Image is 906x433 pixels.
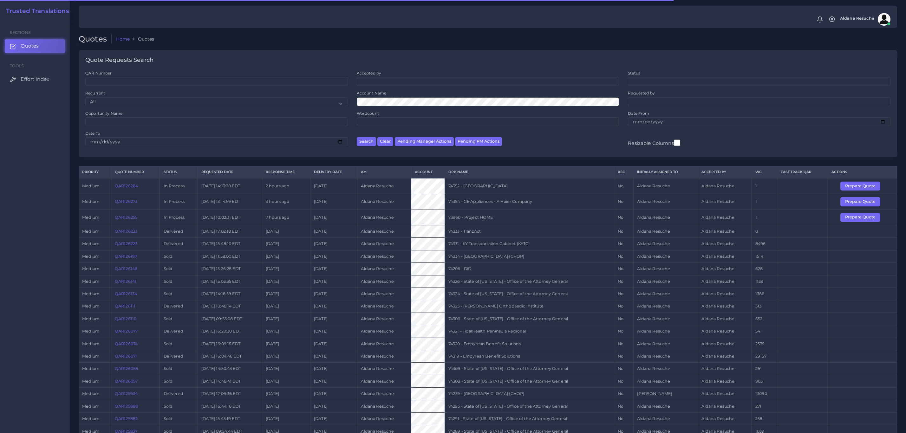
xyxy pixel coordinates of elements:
[445,413,614,425] td: 74291 - State of [US_STATE] - Office of the Attorney General
[111,166,160,178] th: Quote Number
[262,400,310,412] td: [DATE]
[840,213,880,222] button: Prepare Quote
[160,338,198,350] td: Sold
[160,350,198,362] td: Delivered
[357,288,411,300] td: Aldana Resuche
[628,111,649,116] label: Date From
[634,194,698,210] td: Aldana Resuche
[634,400,698,412] td: Aldana Resuche
[10,30,31,35] span: Sections
[445,350,614,362] td: 74319 - Empyrean Benefit Solutions
[5,73,65,86] a: Effort Index
[160,288,198,300] td: Sold
[614,388,634,400] td: No
[752,388,777,400] td: 13090
[160,166,198,178] th: Status
[310,225,357,237] td: [DATE]
[262,250,310,262] td: [DATE]
[198,400,262,412] td: [DATE] 16:44:10 EDT
[262,313,310,325] td: [DATE]
[698,400,752,412] td: Aldana Resuche
[262,288,310,300] td: [DATE]
[698,388,752,400] td: Aldana Resuche
[160,388,198,400] td: Delivered
[752,275,777,288] td: 1139
[752,250,777,262] td: 1514
[115,304,135,308] a: QAR126111
[262,300,310,313] td: [DATE]
[160,238,198,250] td: Delivered
[115,184,138,188] a: QAR126284
[198,194,262,210] td: [DATE] 13:14:59 EDT
[634,363,698,375] td: Aldana Resuche
[752,210,777,225] td: 1
[628,139,680,147] label: Resizable Columns
[310,250,357,262] td: [DATE]
[198,225,262,237] td: [DATE] 17:02:18 EDT
[310,166,357,178] th: Delivery Date
[628,70,640,76] label: Status
[310,375,357,387] td: [DATE]
[115,279,136,284] a: QAR126141
[357,90,387,96] label: Account Name
[82,316,99,321] span: medium
[698,288,752,300] td: Aldana Resuche
[310,178,357,194] td: [DATE]
[357,194,411,210] td: Aldana Resuche
[752,325,777,338] td: 541
[445,363,614,375] td: 74309 - State of [US_STATE] - Office of the Attorney General
[82,254,99,259] span: medium
[79,166,111,178] th: Priority
[82,184,99,188] span: medium
[262,325,310,338] td: [DATE]
[614,263,634,275] td: No
[198,375,262,387] td: [DATE] 14:48:41 EDT
[752,350,777,362] td: 29157
[628,90,655,96] label: Requested by
[357,210,411,225] td: Aldana Resuche
[840,182,880,191] button: Prepare Quote
[445,325,614,338] td: 74321 - TidalHealth Peninsula Regional
[698,350,752,362] td: Aldana Resuche
[752,413,777,425] td: 258
[395,137,454,146] button: Pending Manager Actions
[160,250,198,262] td: Sold
[115,379,138,384] a: QAR126057
[198,288,262,300] td: [DATE] 14:18:59 EDT
[115,391,138,396] a: QAR125934
[198,325,262,338] td: [DATE] 16:20:30 EDT
[262,225,310,237] td: [DATE]
[698,225,752,237] td: Aldana Resuche
[85,131,100,136] label: Date To
[82,241,99,246] span: medium
[115,416,138,421] a: QAR125882
[82,215,99,220] span: medium
[198,413,262,425] td: [DATE] 15:45:19 EDT
[445,275,614,288] td: 74326 - State of [US_STATE] - Office of the Attorney General
[698,375,752,387] td: Aldana Resuche
[698,363,752,375] td: Aldana Resuche
[614,350,634,362] td: No
[262,210,310,225] td: 7 hours ago
[828,166,897,178] th: Actions
[115,199,137,204] a: QAR126273
[82,404,99,409] span: medium
[634,413,698,425] td: Aldana Resuche
[357,275,411,288] td: Aldana Resuche
[115,291,137,296] a: QAR126134
[634,238,698,250] td: Aldana Resuche
[82,366,99,371] span: medium
[357,250,411,262] td: Aldana Resuche
[5,39,65,53] a: Quotes
[614,363,634,375] td: No
[377,137,393,146] button: Clear
[115,266,137,271] a: QAR126146
[357,363,411,375] td: Aldana Resuche
[160,413,198,425] td: Sold
[310,350,357,362] td: [DATE]
[160,400,198,412] td: Sold
[116,36,130,42] a: Home
[2,8,69,15] a: Trusted Translations
[840,197,880,206] button: Prepare Quote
